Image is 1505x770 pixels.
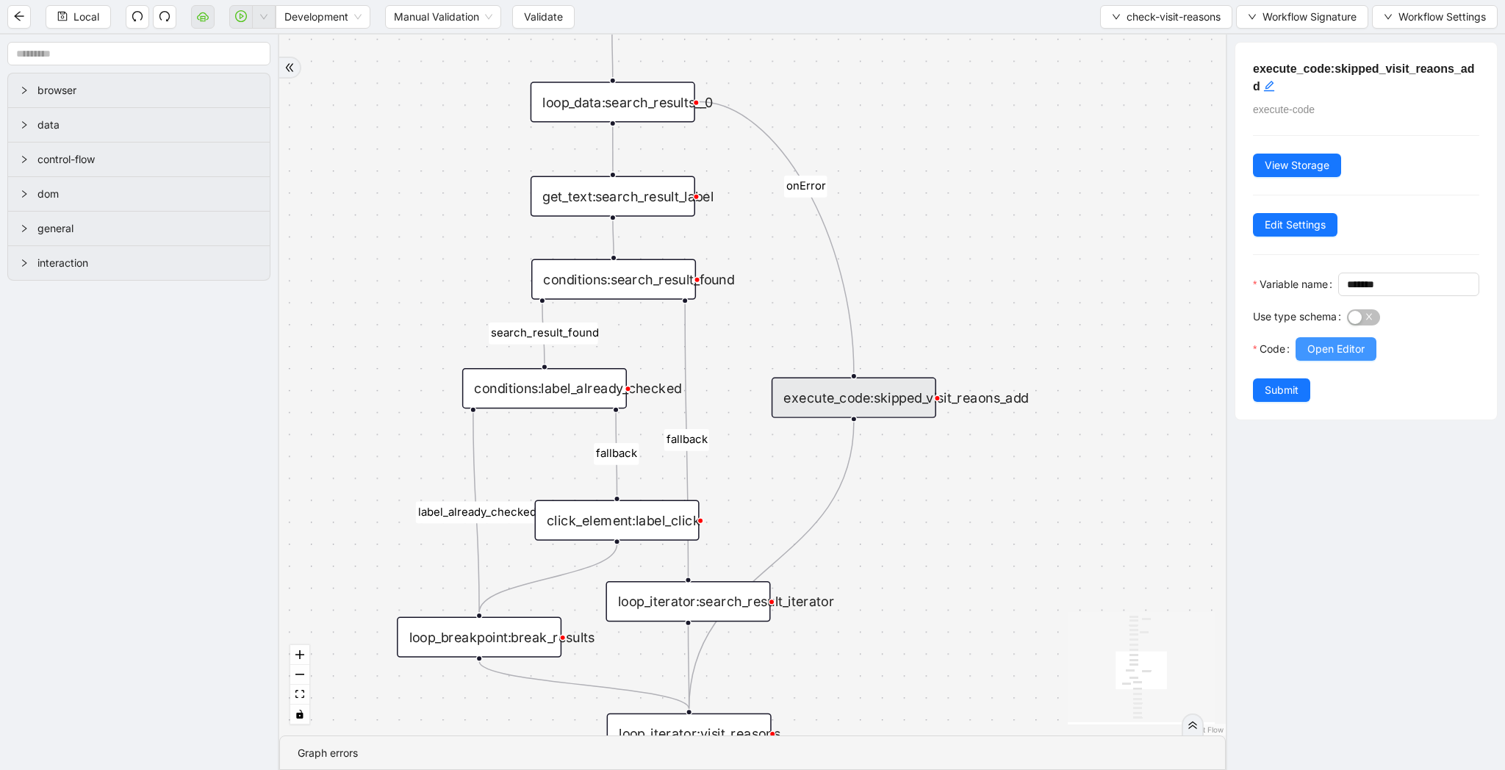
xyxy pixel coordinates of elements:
g: Edge from mark_elements:search_results to loop_data:search_results__0 [612,34,613,78]
span: Development [284,6,362,28]
span: control-flow [37,151,258,168]
button: play-circle [229,5,253,29]
div: execute_code:skipped_visit_reaons_add [772,378,936,418]
span: Manual Validation [394,6,492,28]
div: Graph errors [298,745,1207,761]
span: down [1384,12,1393,21]
span: Local [73,9,99,25]
span: data [37,117,258,133]
div: get_text:search_result_label [531,176,695,216]
span: down [1248,12,1257,21]
span: browser [37,82,258,98]
div: data [8,108,270,142]
span: Edit Settings [1265,217,1326,233]
div: dom [8,177,270,211]
span: right [20,259,29,267]
h5: execute_code:skipped_visit_reaons_add [1253,60,1479,96]
g: Edge from conditions:search_result_found to loop_iterator:search_result_iterator [664,303,709,577]
span: Validate [524,9,563,25]
span: Open Editor [1307,341,1365,357]
span: arrow-left [13,10,25,22]
span: Workflow Settings [1398,9,1486,25]
span: double-right [284,62,295,73]
span: down [259,12,268,21]
span: Variable name [1260,276,1328,292]
div: loop_iterator:visit_reasons [607,713,772,754]
span: edit [1263,80,1275,92]
span: right [20,155,29,164]
div: click to edit id [1263,78,1275,96]
span: general [37,220,258,237]
button: cloud-server [191,5,215,29]
span: right [20,120,29,129]
div: general [8,212,270,245]
div: loop_data:search_results__0 [531,82,695,122]
button: fit view [290,685,309,705]
g: Edge from conditions:label_already_checked to click_element:label_click [594,412,639,495]
span: undo [132,10,143,22]
div: browser [8,73,270,107]
div: interaction [8,246,270,280]
span: Submit [1265,382,1299,398]
div: conditions:search_result_found [531,259,696,299]
button: arrow-left [7,5,31,29]
g: Edge from conditions:search_result_found to conditions:label_already_checked [489,303,599,364]
div: loop_iterator:search_result_iterator [606,581,770,622]
span: Code [1260,341,1285,357]
button: downWorkflow Signature [1236,5,1368,29]
div: click_element:label_click [534,500,699,540]
span: interaction [37,255,258,271]
button: redo [153,5,176,29]
button: Edit Settings [1253,213,1337,237]
span: right [20,224,29,233]
button: Submit [1253,378,1310,402]
div: conditions:label_already_checked [462,368,627,409]
button: Open Editor [1296,337,1376,361]
span: redo [159,10,170,22]
button: down [252,5,276,29]
span: dom [37,186,258,202]
button: downcheck-visit-reasons [1100,5,1232,29]
button: toggle interactivity [290,705,309,724]
span: check-visit-reasons [1127,9,1221,25]
g: Edge from execute_code:skipped_visit_reaons_add to loop_iterator:visit_reasons [689,422,854,709]
button: undo [126,5,149,29]
span: right [20,190,29,198]
g: Edge from loop_breakpoint:break_results to loop_iterator:visit_reasons [479,661,689,709]
span: save [57,11,68,21]
span: execute-code [1253,104,1315,115]
a: React Flow attribution [1185,725,1224,734]
span: right [20,86,29,95]
button: downWorkflow Settings [1372,5,1498,29]
button: zoom out [290,665,309,685]
span: View Storage [1265,157,1329,173]
span: Workflow Signature [1262,9,1357,25]
button: zoom in [290,645,309,665]
button: saveLocal [46,5,111,29]
div: control-flow [8,143,270,176]
button: View Storage [1253,154,1341,177]
span: down [1112,12,1121,21]
span: play-circle [235,10,247,22]
span: double-right [1188,720,1198,730]
g: Edge from conditions:label_already_checked to loop_breakpoint:break_results [416,412,536,612]
span: cloud-server [197,10,209,22]
span: Use type schema [1253,309,1337,325]
div: loop_breakpoint:break_results [397,616,561,657]
button: Validate [512,5,575,29]
g: Edge from click_element:label_click to loop_breakpoint:break_results [479,544,617,613]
